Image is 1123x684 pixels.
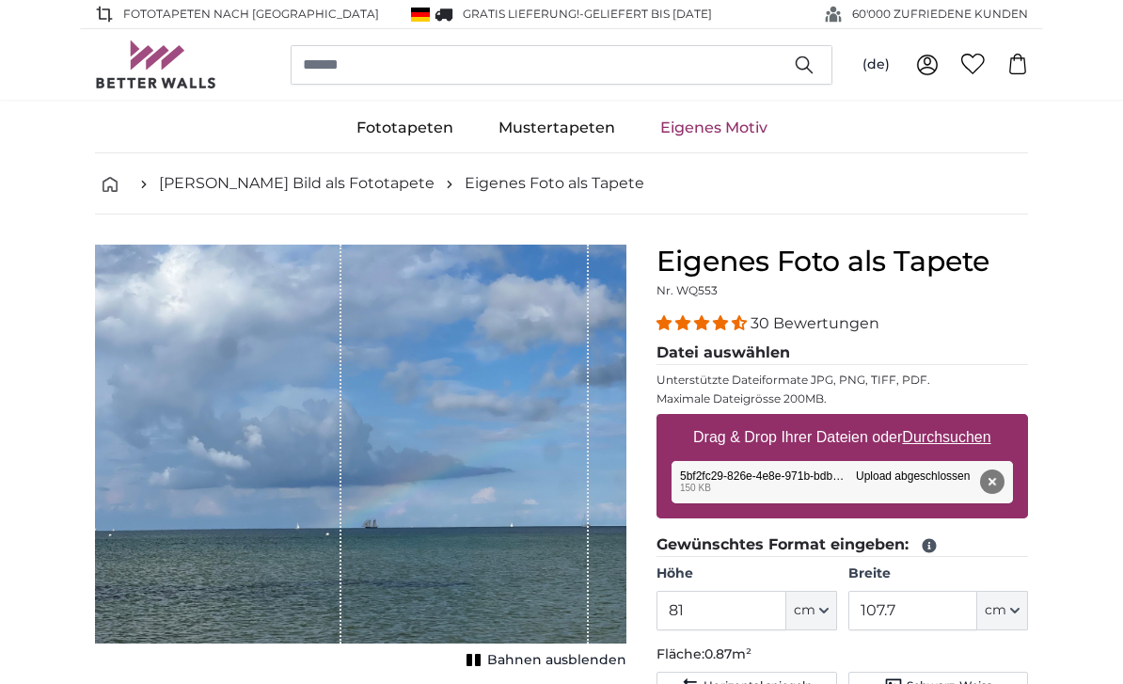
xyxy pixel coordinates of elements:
[638,103,790,152] a: Eigenes Motiv
[656,533,1028,557] legend: Gewünschtes Format eingeben:
[463,7,579,21] span: GRATIS Lieferung!
[656,245,1028,278] h1: Eigenes Foto als Tapete
[656,314,751,332] span: 4.33 stars
[656,565,836,583] label: Höhe
[977,591,1028,630] button: cm
[579,7,712,21] span: -
[584,7,712,21] span: Geliefert bis [DATE]
[656,342,1028,365] legend: Datei auswählen
[476,103,638,152] a: Mustertapeten
[487,651,626,670] span: Bahnen ausblenden
[159,172,435,195] a: [PERSON_NAME] Bild als Fototapete
[656,283,718,297] span: Nr. WQ553
[461,647,626,674] button: Bahnen ausblenden
[985,601,1006,620] span: cm
[786,591,837,630] button: cm
[123,6,379,23] span: Fototapeten nach [GEOGRAPHIC_DATA]
[656,391,1028,406] p: Maximale Dateigrösse 200MB.
[852,6,1028,23] span: 60'000 ZUFRIEDENE KUNDEN
[95,40,217,88] img: Betterwalls
[656,373,1028,388] p: Unterstützte Dateiformate JPG, PNG, TIFF, PDF.
[686,419,999,456] label: Drag & Drop Ihrer Dateien oder
[465,172,644,195] a: Eigenes Foto als Tapete
[411,8,430,22] img: Deutschland
[334,103,476,152] a: Fototapeten
[847,48,905,82] button: (de)
[903,429,991,445] u: Durchsuchen
[704,645,751,662] span: 0.87m²
[751,314,879,332] span: 30 Bewertungen
[848,565,1028,583] label: Breite
[794,601,815,620] span: cm
[95,245,626,674] div: 1 of 1
[656,645,1028,664] p: Fläche:
[95,153,1028,215] nav: breadcrumbs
